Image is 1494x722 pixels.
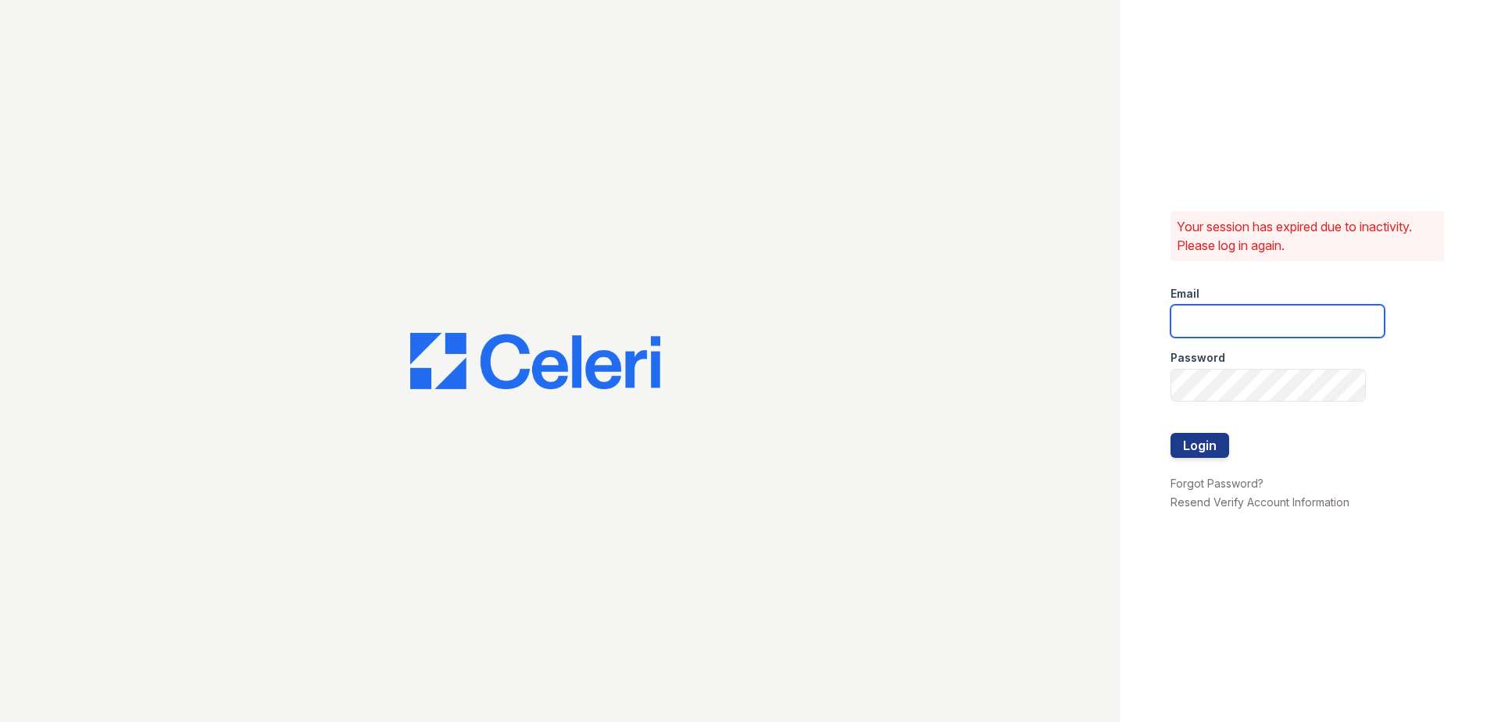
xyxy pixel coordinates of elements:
label: Email [1171,286,1199,302]
p: Your session has expired due to inactivity. Please log in again. [1177,217,1438,255]
button: Login [1171,433,1229,458]
img: CE_Logo_Blue-a8612792a0a2168367f1c8372b55b34899dd931a85d93a1a3d3e32e68fde9ad4.png [410,333,660,389]
label: Password [1171,350,1225,366]
a: Resend Verify Account Information [1171,495,1349,509]
a: Forgot Password? [1171,477,1263,490]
